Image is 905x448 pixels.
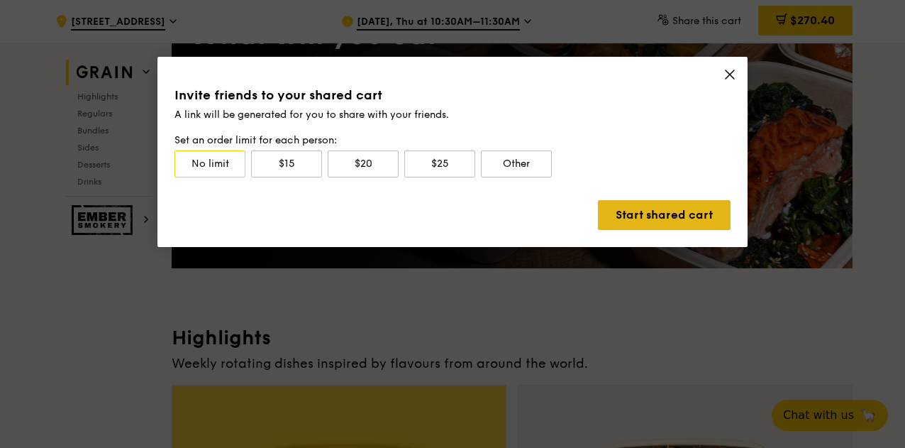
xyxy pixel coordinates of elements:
[598,200,731,230] a: Start shared cart
[174,151,245,177] div: No limit
[174,108,731,122] div: A link will be generated for you to share with your friends.
[328,151,399,177] div: $20
[174,133,731,148] div: Set an order limit for each person:
[404,151,475,177] div: $25
[174,85,731,105] div: Invite friends to your shared cart
[481,151,552,177] div: Other
[251,151,322,177] div: $15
